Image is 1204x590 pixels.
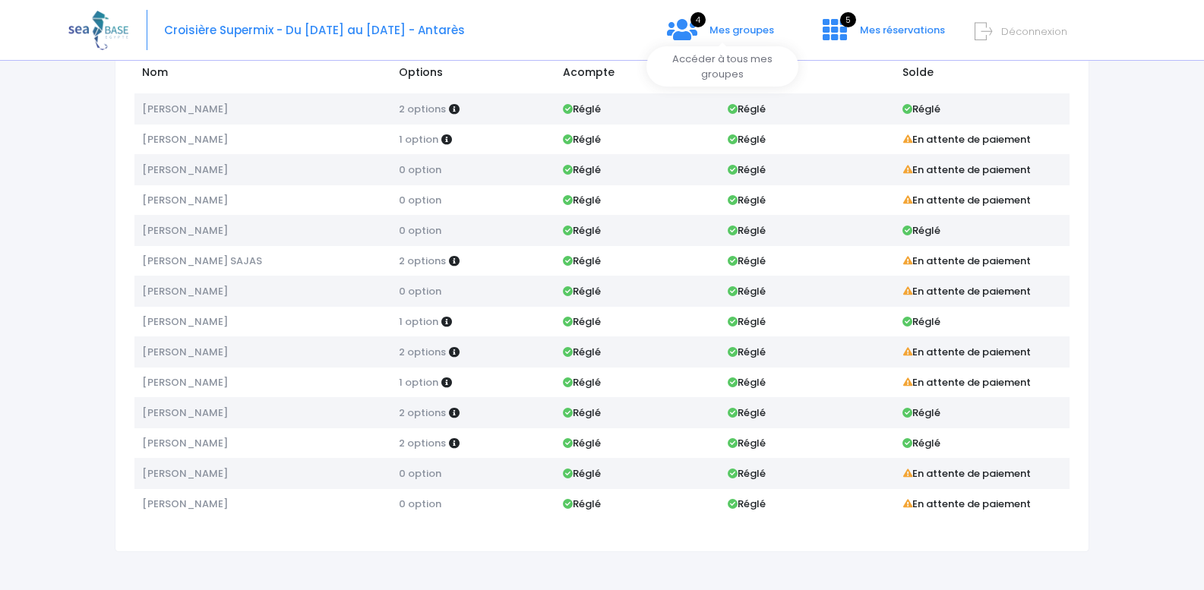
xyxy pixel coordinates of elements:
[399,254,446,268] span: 2 options
[720,57,895,93] td: Acompte 2
[902,436,940,450] strong: Réglé
[840,12,856,27] span: 5
[728,284,766,298] strong: Réglé
[563,436,601,450] strong: Réglé
[728,497,766,511] strong: Réglé
[399,345,446,359] span: 2 options
[902,254,1032,268] strong: En attente de paiement
[164,22,465,38] span: Croisière Supermix - Du [DATE] au [DATE] - Antarès
[728,345,766,359] strong: Réglé
[728,223,766,238] strong: Réglé
[391,57,555,93] td: Options
[556,57,720,93] td: Acompte
[399,436,446,450] span: 2 options
[142,223,228,238] span: [PERSON_NAME]
[728,405,766,420] strong: Réglé
[728,436,766,450] strong: Réglé
[563,102,601,116] strong: Réglé
[902,466,1032,481] strong: En attente de paiement
[399,405,446,420] span: 2 options
[902,314,940,329] strong: Réglé
[399,193,441,207] span: 0 option
[399,162,441,177] span: 0 option
[399,284,441,298] span: 0 option
[142,284,228,298] span: [PERSON_NAME]
[142,132,228,147] span: [PERSON_NAME]
[563,405,601,420] strong: Réglé
[399,132,438,147] span: 1 option
[895,57,1070,93] td: Solde
[728,102,766,116] strong: Réglé
[142,497,228,511] span: [PERSON_NAME]
[860,23,945,37] span: Mes réservations
[563,132,601,147] strong: Réglé
[902,132,1032,147] strong: En attente de paiement
[142,466,228,481] span: [PERSON_NAME]
[142,375,228,390] span: [PERSON_NAME]
[1001,24,1067,39] span: Déconnexion
[902,102,940,116] strong: Réglé
[399,466,441,481] span: 0 option
[728,314,766,329] strong: Réglé
[563,466,601,481] strong: Réglé
[563,223,601,238] strong: Réglé
[563,162,601,177] strong: Réglé
[902,284,1032,298] strong: En attente de paiement
[902,193,1032,207] strong: En attente de paiement
[134,57,391,93] td: Nom
[399,223,441,238] span: 0 option
[902,405,940,420] strong: Réglé
[399,497,441,511] span: 0 option
[142,345,228,359] span: [PERSON_NAME]
[646,46,798,87] div: Accéder à tous mes groupes
[690,12,706,27] span: 4
[142,405,228,420] span: [PERSON_NAME]
[142,162,228,177] span: [PERSON_NAME]
[728,375,766,390] strong: Réglé
[563,193,601,207] strong: Réglé
[902,497,1032,511] strong: En attente de paiement
[563,254,601,268] strong: Réglé
[142,193,228,207] span: [PERSON_NAME]
[563,284,601,298] strong: Réglé
[728,466,766,481] strong: Réglé
[902,162,1032,177] strong: En attente de paiement
[399,102,446,116] span: 2 options
[728,162,766,177] strong: Réglé
[399,314,438,329] span: 1 option
[142,254,262,268] span: [PERSON_NAME] SAJAS
[902,223,940,238] strong: Réglé
[142,102,228,116] span: [PERSON_NAME]
[709,23,774,37] span: Mes groupes
[563,345,601,359] strong: Réglé
[142,436,228,450] span: [PERSON_NAME]
[563,314,601,329] strong: Réglé
[563,375,601,390] strong: Réglé
[142,314,228,329] span: [PERSON_NAME]
[902,375,1032,390] strong: En attente de paiement
[902,345,1032,359] strong: En attente de paiement
[399,375,438,390] span: 1 option
[655,28,786,43] a: 4 Mes groupes
[728,254,766,268] strong: Réglé
[811,28,954,43] a: 5 Mes réservations
[728,193,766,207] strong: Réglé
[563,497,601,511] strong: Réglé
[728,132,766,147] strong: Réglé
